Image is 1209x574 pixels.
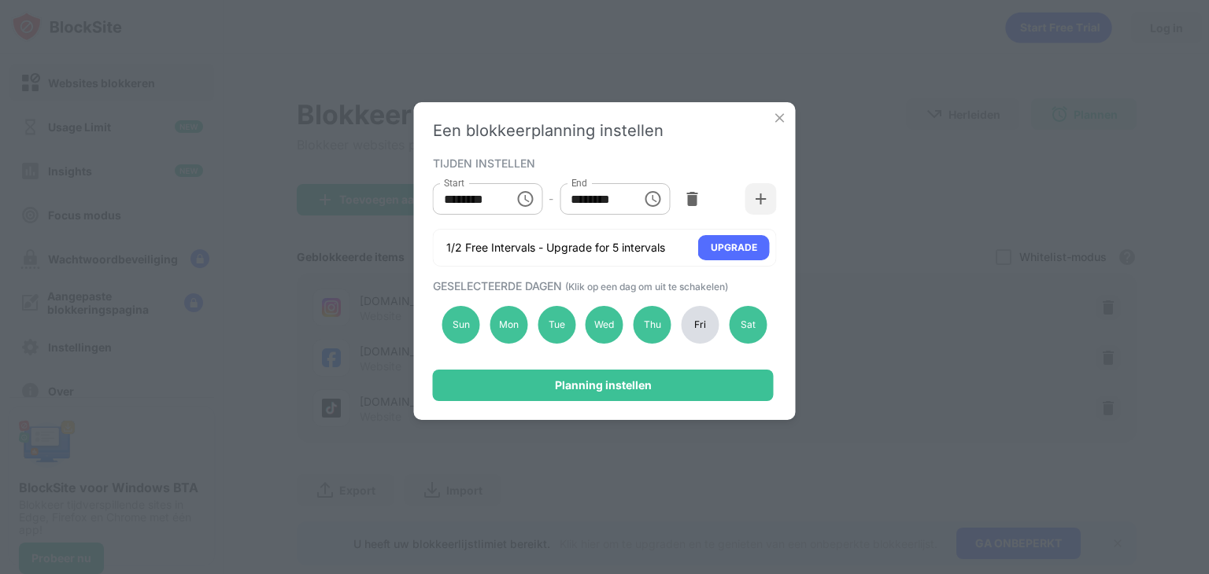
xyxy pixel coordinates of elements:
div: GESELECTEERDE DAGEN [433,279,773,293]
div: - [549,190,553,208]
div: Planning instellen [555,379,652,392]
div: Fri [682,306,719,344]
img: x-button.svg [772,110,788,126]
label: Start [444,176,464,189]
div: Wed [586,306,623,344]
div: Tue [538,306,575,344]
div: Thu [634,306,671,344]
div: Sat [729,306,767,344]
span: (Klik op een dag om uit te schakelen) [565,281,728,293]
div: Sun [442,306,480,344]
div: 1/2 Free Intervals - Upgrade for 5 intervals [446,240,665,256]
div: TIJDEN INSTELLEN [433,156,773,169]
label: End [571,176,587,189]
div: Een blokkeerplanning instellen [433,121,777,140]
div: Mon [490,306,527,344]
button: Choose time, selected time is 11:55 PM [637,183,668,215]
div: UPGRADE [711,240,757,256]
button: Choose time, selected time is 12:00 AM [509,183,541,215]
